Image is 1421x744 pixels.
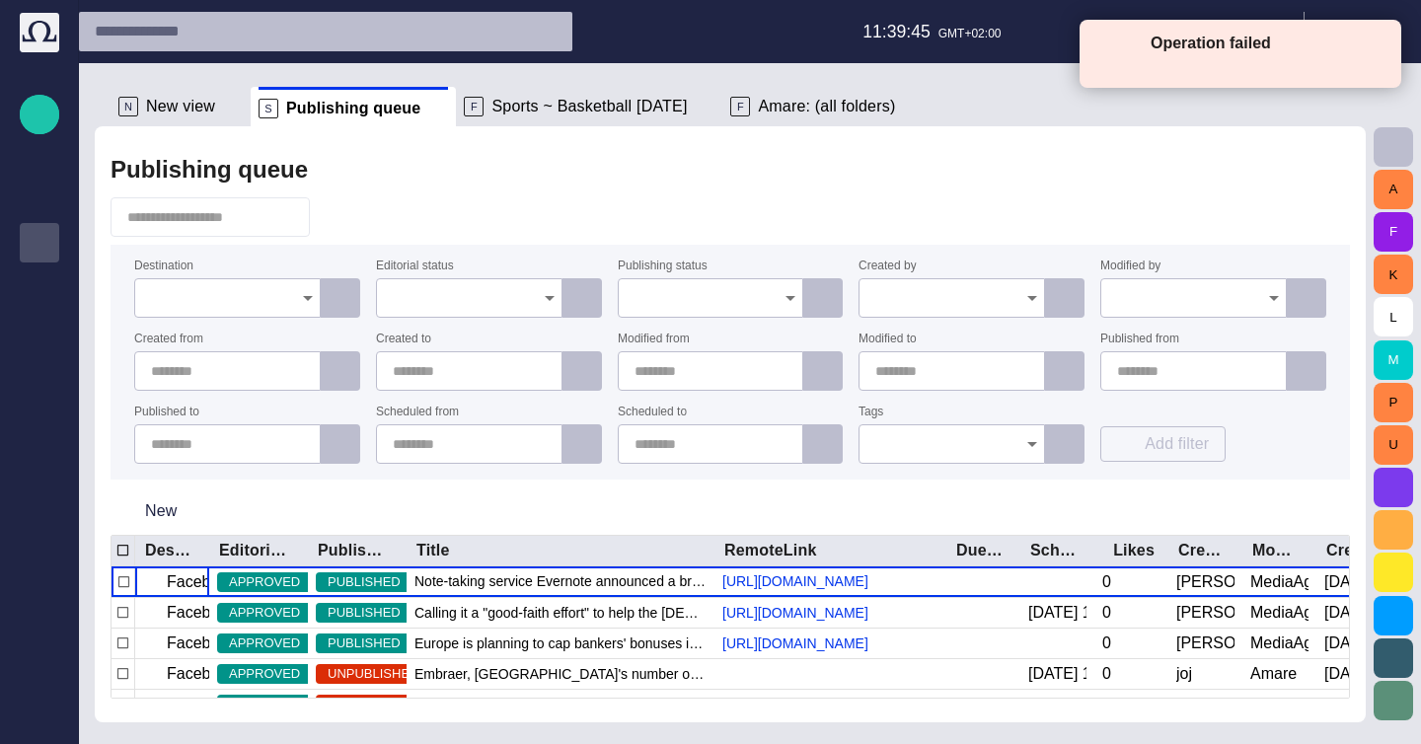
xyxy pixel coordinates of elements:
span: Octopus [28,665,51,689]
button: M [1374,340,1413,380]
label: Created to [376,333,431,346]
div: Octopus [20,657,59,697]
div: Janko [1176,602,1234,624]
label: Published from [1100,333,1179,346]
span: Administration [28,349,51,373]
p: [URL][DOMAIN_NAME] [28,586,51,606]
div: Scheduled [1030,541,1079,560]
p: Facebook [167,601,236,625]
span: Editorial Admin [28,547,51,570]
label: Scheduled from [376,406,459,419]
label: Created from [134,333,203,346]
span: Calling it a "good-faith effort" to help the Egyptian people, U.S. Secretary of State John Kerry ... [414,603,707,623]
div: MediaAgent [1250,632,1309,654]
button: U [1374,425,1413,465]
p: S [259,99,278,118]
span: [PERSON_NAME]'s media (playout) [28,428,51,452]
div: 8/19 14:40 [1028,602,1086,624]
p: Publishing queue [28,231,51,251]
div: Created by [1178,541,1227,560]
p: Social Media [28,507,51,527]
span: AI Assistant [28,626,51,649]
button: RA [1316,12,1409,47]
span: Sports ~ Basketball [DATE] [491,97,687,116]
span: Media-test with filter [28,389,51,412]
span: My OctopusX [28,468,51,491]
span: Note-taking service Evernote announced a breach on their network today, and has instituted a serv... [414,571,707,591]
span: Amare: (all folders) [758,97,895,116]
div: Due date [956,541,1005,560]
label: Editorial status [376,260,454,273]
button: Open [1018,284,1046,312]
div: 4/10/2013 09:23 [1324,632,1383,654]
span: Europe is planning to cap bankers' bonuses in a bid to curb the kind of reckless risk taking that... [414,633,707,653]
span: PUBLISHED [316,603,412,623]
label: Publishing status [618,260,708,273]
p: Publishing queue KKK [28,270,51,290]
p: AI Assistant [28,626,51,645]
div: Editorial status [219,541,292,560]
div: MediaAgent [1250,571,1309,593]
label: Modified to [859,333,917,346]
span: Publishing queue [286,99,420,118]
span: [URL][DOMAIN_NAME] [28,586,51,610]
div: Media-test with filter [20,381,59,420]
div: 0 [1102,663,1111,685]
label: Tags [859,406,883,419]
div: Janko [1176,571,1234,593]
div: Modified by [1252,541,1301,560]
a: [URL][DOMAIN_NAME] [714,571,876,591]
div: 0 [1102,632,1111,654]
span: Embraer, Brazil's number one exporter of manufactured goods, [414,664,707,684]
div: joj [1176,663,1192,685]
span: APPROVED [217,664,312,684]
span: APPROVED [217,603,312,623]
div: [PERSON_NAME]'s media (playout) [20,420,59,460]
p: F [464,97,484,116]
p: Facebook [167,570,236,594]
div: [URL][DOMAIN_NAME] [20,578,59,618]
button: P [1374,383,1413,422]
div: FSports ~ Basketball [DATE] [456,87,722,126]
button: Open [1260,284,1288,312]
p: My OctopusX [28,468,51,487]
div: NNew view [111,87,251,126]
div: Janko [1176,632,1234,654]
button: Open [536,284,563,312]
div: 4/10/2013 11:02 [1324,663,1383,685]
p: [PERSON_NAME]'s media (playout) [28,428,51,448]
span: New view [146,97,215,116]
button: New [111,493,212,529]
p: Operation failed [1151,32,1368,55]
div: Title [416,541,450,560]
div: 0 [1102,602,1111,624]
span: Publishing queue KKK [28,270,51,294]
label: Destination [134,260,193,273]
div: 4/9/2013 15:40 [1324,602,1383,624]
div: 0 [1102,571,1111,593]
div: 4/9/2013 14:15 [1324,571,1383,593]
p: N [118,97,138,116]
div: Destination [145,541,193,560]
label: Created by [859,260,917,273]
p: Story folders [28,191,51,211]
div: Media [20,302,59,341]
div: Publishing queue [20,223,59,262]
div: MediaAgent [1250,602,1309,624]
label: Published to [134,406,199,419]
p: Media [28,310,51,330]
p: Editorial Admin [28,547,51,566]
button: A [1374,170,1413,209]
p: F [730,97,750,116]
label: Scheduled to [618,406,687,419]
label: Modified by [1100,260,1160,273]
span: APPROVED [217,572,312,592]
label: Modified from [618,333,690,346]
div: 4/10/2013 11:02 [1028,663,1086,685]
div: Created [1326,541,1375,560]
p: Facebook [167,632,236,655]
p: 11:39:45 [862,19,931,44]
span: UNPUBLISHED [316,664,430,684]
div: AI Assistant [20,618,59,657]
a: [URL][DOMAIN_NAME] [714,633,876,653]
